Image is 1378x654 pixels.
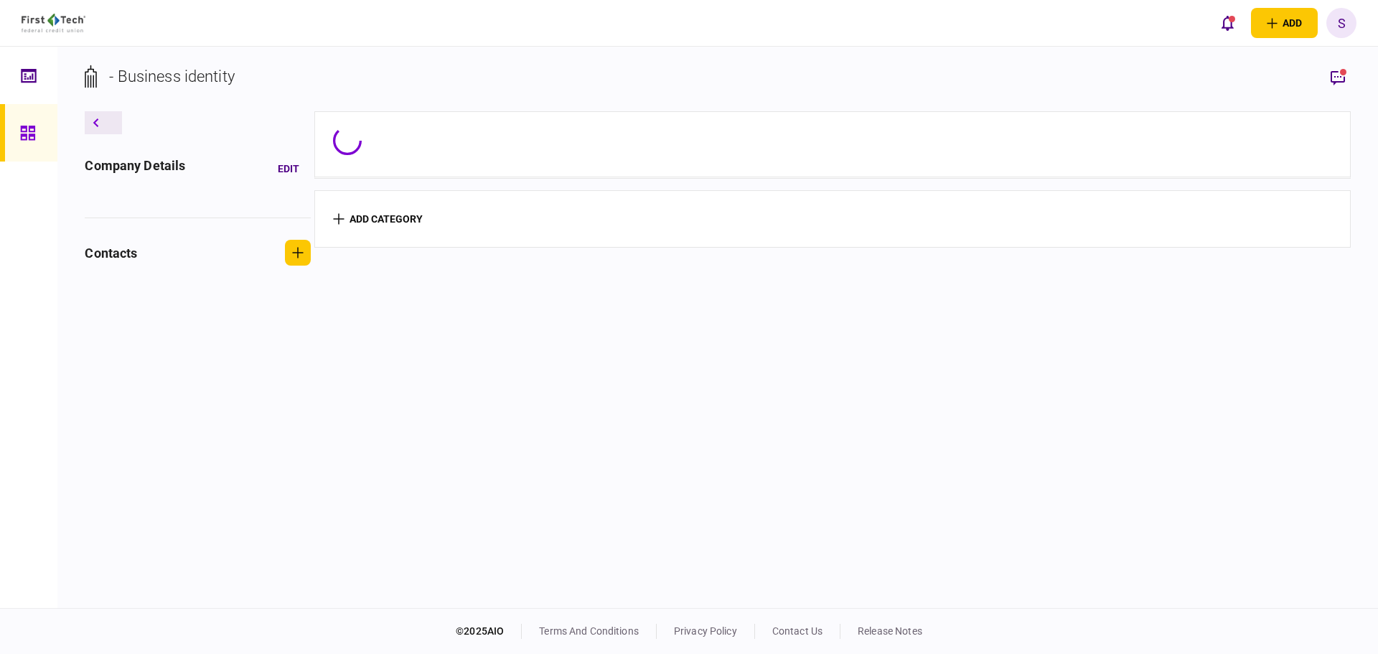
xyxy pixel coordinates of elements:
[858,625,922,637] a: release notes
[266,156,311,182] button: Edit
[1251,8,1318,38] button: open adding identity options
[333,213,423,225] button: add category
[85,156,185,182] div: company details
[539,625,639,637] a: terms and conditions
[109,65,235,88] div: - Business identity
[1326,8,1356,38] button: S
[772,625,822,637] a: contact us
[674,625,737,637] a: privacy policy
[1212,8,1242,38] button: open notifications list
[85,243,137,263] div: contacts
[456,624,522,639] div: © 2025 AIO
[22,14,85,32] img: client company logo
